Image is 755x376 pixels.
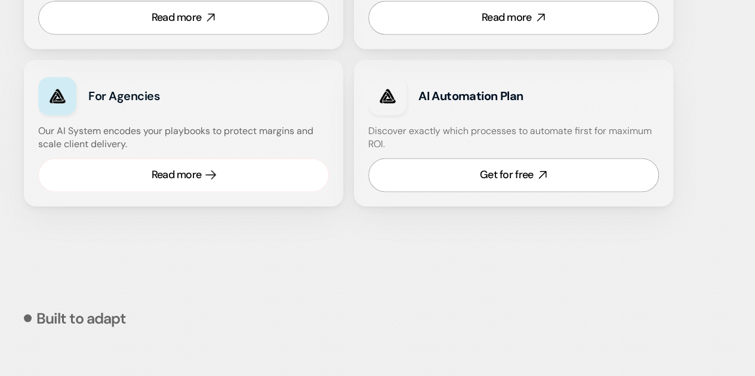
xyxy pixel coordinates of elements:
[480,167,533,182] div: Get for free
[418,88,523,104] strong: AI Automation Plan
[368,158,659,192] a: Get for free
[152,167,202,182] div: Read more
[88,88,251,104] h3: For Agencies
[38,125,329,151] h4: Our AI System encodes your playbooks to protect margins and scale client delivery.
[38,158,329,192] a: Read more
[36,310,126,325] p: Built to adapt
[368,125,659,151] h4: Discover exactly which processes to automate first for maximum ROI.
